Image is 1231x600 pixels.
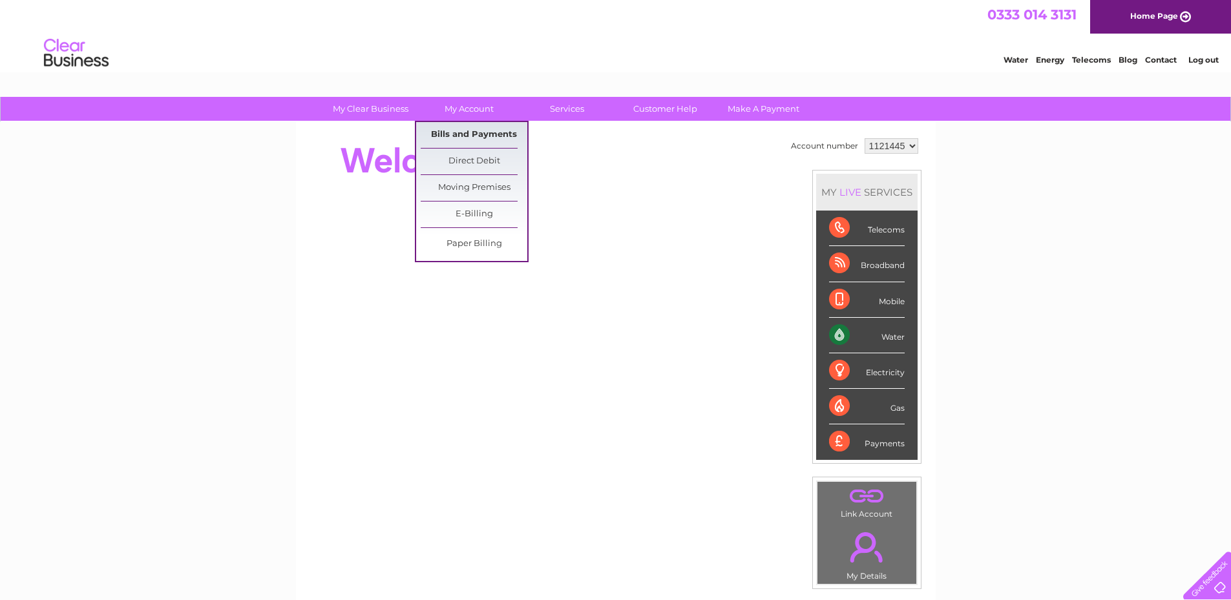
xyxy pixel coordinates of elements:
[612,97,719,121] a: Customer Help
[829,318,905,353] div: Water
[1004,55,1028,65] a: Water
[311,7,921,63] div: Clear Business is a trading name of Verastar Limited (registered in [GEOGRAPHIC_DATA] No. 3667643...
[421,202,527,227] a: E-Billing
[416,97,522,121] a: My Account
[829,211,905,246] div: Telecoms
[1036,55,1064,65] a: Energy
[710,97,817,121] a: Make A Payment
[421,231,527,257] a: Paper Billing
[817,521,917,584] td: My Details
[816,174,918,211] div: MY SERVICES
[514,97,620,121] a: Services
[421,175,527,201] a: Moving Premises
[1072,55,1111,65] a: Telecoms
[829,424,905,459] div: Payments
[788,135,861,157] td: Account number
[821,485,913,508] a: .
[821,524,913,570] a: .
[829,389,905,424] div: Gas
[1145,55,1177,65] a: Contact
[421,149,527,174] a: Direct Debit
[837,186,864,198] div: LIVE
[987,6,1077,23] a: 0333 014 3131
[829,282,905,318] div: Mobile
[43,34,109,73] img: logo.png
[829,246,905,282] div: Broadband
[1188,55,1219,65] a: Log out
[421,122,527,148] a: Bills and Payments
[317,97,424,121] a: My Clear Business
[1119,55,1137,65] a: Blog
[829,353,905,389] div: Electricity
[817,481,917,522] td: Link Account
